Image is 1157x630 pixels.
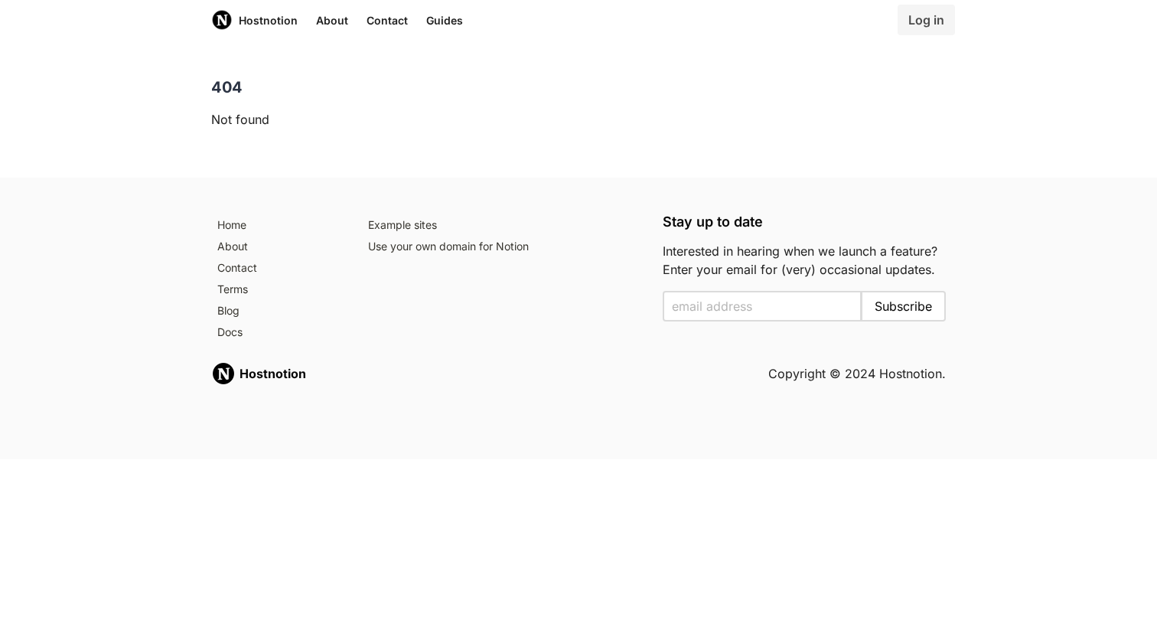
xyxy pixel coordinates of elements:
[663,291,862,322] input: Enter your email to subscribe to the email list and be notified when we launch
[898,5,955,35] a: Log in
[211,77,946,98] h1: 404
[211,214,344,236] a: Home
[861,291,946,322] button: Subscribe
[211,236,344,257] a: About
[663,242,946,279] p: Interested in hearing when we launch a feature? Enter your email for (very) occasional updates.
[211,9,233,31] img: Host Notion logo
[211,257,344,279] a: Contact
[362,214,645,236] a: Example sites
[211,322,344,343] a: Docs
[211,300,344,322] a: Blog
[663,214,946,230] h5: Stay up to date
[211,110,946,129] p: Not found
[768,364,946,383] h5: Copyright © 2024 Hostnotion.
[211,361,236,386] img: Hostnotion logo
[240,366,306,381] strong: Hostnotion
[211,279,344,300] a: Terms
[362,236,645,257] a: Use your own domain for Notion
